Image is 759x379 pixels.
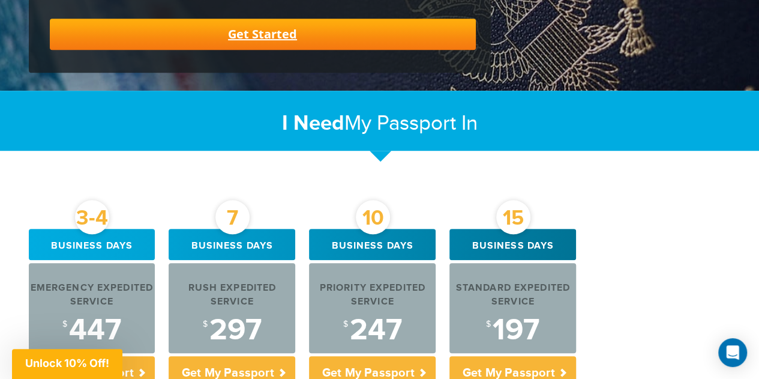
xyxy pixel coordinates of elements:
div: 3-4 [75,200,109,234]
sup: $ [62,320,67,329]
div: 297 [169,315,295,345]
h2: My [29,111,731,136]
sup: $ [203,320,208,329]
div: Standard Expedited Service [449,282,576,309]
strong: I Need [282,111,344,136]
div: Business days [309,229,436,260]
div: 10 [356,200,390,234]
span: Unlock 10% Off! [25,357,109,369]
div: Unlock 10% Off! [12,349,122,379]
div: 247 [309,315,436,345]
sup: $ [343,320,348,329]
div: Business days [449,229,576,260]
div: Open Intercom Messenger [718,338,747,367]
div: 197 [449,315,576,345]
div: 7 [215,200,250,234]
div: Priority Expedited Service [309,282,436,309]
div: Business days [29,229,155,260]
sup: $ [486,320,491,329]
div: Business days [169,229,295,260]
div: Emergency Expedited Service [29,282,155,309]
div: Rush Expedited Service [169,282,295,309]
a: Get Started [50,19,476,50]
span: Passport In [377,111,478,136]
div: 447 [29,315,155,345]
div: 15 [496,200,530,234]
